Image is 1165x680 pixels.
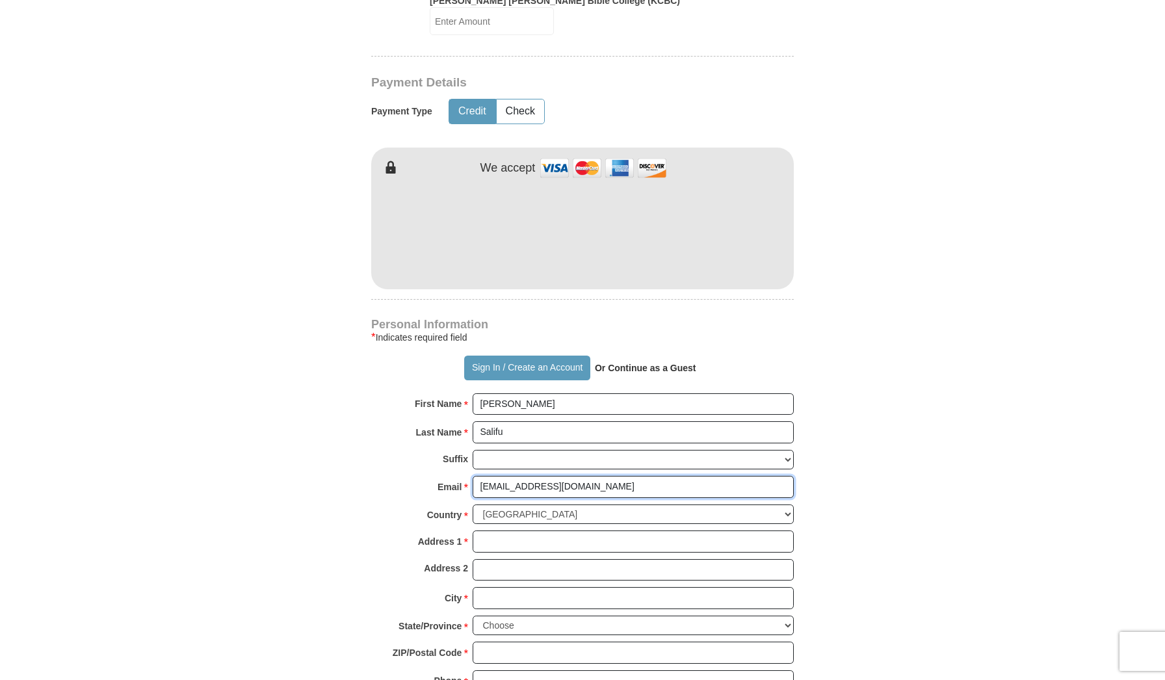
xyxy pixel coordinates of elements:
h4: Personal Information [371,319,794,330]
strong: Country [427,506,462,524]
strong: Or Continue as a Guest [595,363,696,373]
input: Enter Amount [430,7,554,35]
strong: Last Name [416,423,462,441]
strong: Email [438,478,462,496]
img: credit cards accepted [538,154,668,182]
h5: Payment Type [371,106,432,117]
strong: City [445,589,462,607]
h3: Payment Details [371,75,703,90]
strong: Address 1 [418,532,462,551]
strong: ZIP/Postal Code [393,644,462,662]
h4: We accept [480,161,536,176]
div: Indicates required field [371,330,794,345]
strong: First Name [415,395,462,413]
strong: Address 2 [424,559,468,577]
strong: Suffix [443,450,468,468]
strong: State/Province [399,617,462,635]
button: Check [497,99,544,124]
button: Credit [449,99,495,124]
button: Sign In / Create an Account [464,356,590,380]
